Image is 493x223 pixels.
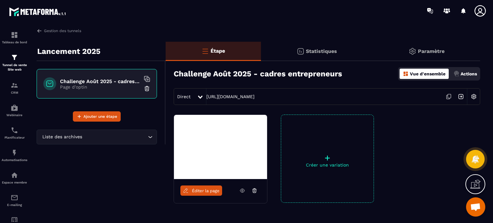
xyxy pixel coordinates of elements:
[206,94,255,99] a: [URL][DOMAIN_NAME]
[297,47,304,55] img: stats.20deebd0.svg
[11,54,18,61] img: formation
[2,189,27,211] a: emailemailE-mailing
[2,203,27,207] p: E-mailing
[403,71,409,77] img: dashboard-orange.40269519.svg
[60,78,140,84] h6: Challenge Août 2025 - cadres entrepreneurs
[2,113,27,117] p: Webinaire
[11,81,18,89] img: formation
[2,167,27,189] a: automationsautomationsEspace membre
[409,47,416,55] img: setting-gr.5f69749f.svg
[2,144,27,167] a: automationsautomationsAutomatisations
[9,6,67,17] img: logo
[83,113,117,120] span: Ajouter une étape
[2,63,27,72] p: Tunnel de vente Site web
[83,133,146,141] input: Search for option
[11,126,18,134] img: scheduler
[2,181,27,184] p: Espace membre
[60,84,140,90] p: Page d'optin
[281,153,374,162] p: +
[211,48,225,54] p: Étape
[466,197,485,217] a: Ouvrir le chat
[2,26,27,49] a: formationformationTableau de bord
[468,90,480,103] img: setting-w.858f3a88.svg
[2,91,27,94] p: CRM
[201,47,209,55] img: bars-o.4a397970.svg
[2,77,27,99] a: formationformationCRM
[11,149,18,157] img: automations
[11,104,18,112] img: automations
[2,49,27,77] a: formationformationTunnel de vente Site web
[174,115,267,179] img: image
[73,111,121,122] button: Ajouter une étape
[180,185,222,196] a: Éditer la page
[177,94,191,99] span: Direct
[461,71,477,76] p: Actions
[306,48,337,54] p: Statistiques
[2,122,27,144] a: schedulerschedulerPlanificateur
[2,136,27,139] p: Planificateur
[41,133,83,141] span: Liste des archives
[192,188,220,193] span: Éditer la page
[11,31,18,39] img: formation
[37,28,81,34] a: Gestion des tunnels
[174,69,342,78] h3: Challenge Août 2025 - cadres entrepreneurs
[37,130,157,144] div: Search for option
[410,71,445,76] p: Vue d'ensemble
[454,71,459,77] img: actions.d6e523a2.png
[281,162,374,167] p: Créer une variation
[37,28,42,34] img: arrow
[37,45,100,58] p: Lancement 2025
[418,48,445,54] p: Paramètre
[144,85,150,92] img: trash
[455,90,467,103] img: arrow-next.bcc2205e.svg
[11,171,18,179] img: automations
[2,158,27,162] p: Automatisations
[11,194,18,202] img: email
[2,40,27,44] p: Tableau de bord
[2,99,27,122] a: automationsautomationsWebinaire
